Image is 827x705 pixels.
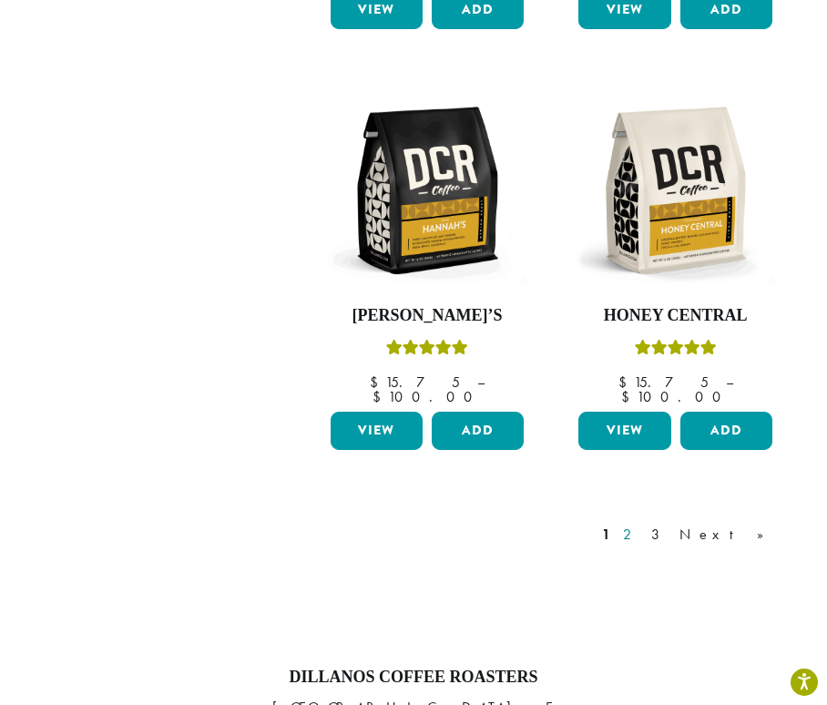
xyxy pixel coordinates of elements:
span: – [726,373,733,392]
a: Next » [676,524,781,546]
a: View [331,412,423,450]
bdi: 100.00 [373,387,481,406]
span: $ [373,387,388,406]
img: DCR-12oz-Hannahs-Stock-scaled.png [326,89,529,292]
h4: Honey Central [574,306,777,326]
h4: [PERSON_NAME]’s [326,306,529,326]
h4: Dillanos Coffee Roasters [14,668,813,688]
bdi: 15.75 [370,373,460,392]
button: Add [680,412,772,450]
a: 3 [648,524,670,546]
a: View [578,412,670,450]
span: $ [370,373,385,392]
a: 1 [598,524,614,546]
span: – [477,373,485,392]
div: Rated 5.00 out of 5 [386,337,468,364]
a: [PERSON_NAME]’sRated 5.00 out of 5 [326,89,529,404]
bdi: 15.75 [618,373,709,392]
button: Add [432,412,524,450]
span: $ [621,387,637,406]
a: Honey CentralRated 5.00 out of 5 [574,89,777,404]
bdi: 100.00 [621,387,730,406]
img: DCR-12oz-Honey-Central-Stock-scaled.png [574,89,777,292]
span: $ [618,373,634,392]
div: Rated 5.00 out of 5 [635,337,717,364]
a: 2 [619,524,642,546]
